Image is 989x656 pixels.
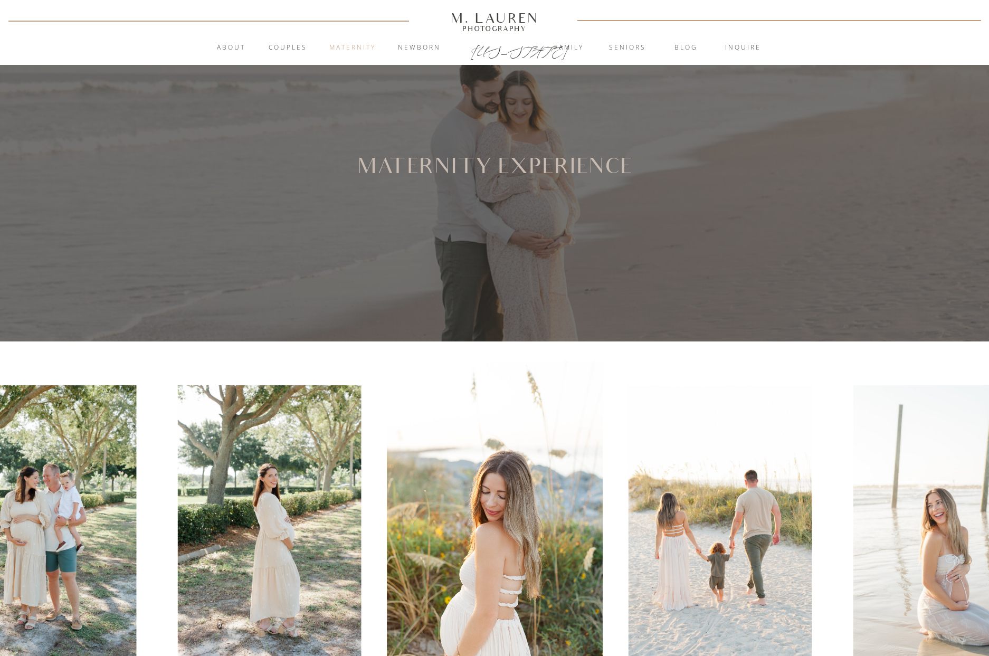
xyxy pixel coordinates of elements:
a: About [211,43,251,53]
a: Newborn [391,43,448,53]
h1: Maternity Experience [355,156,634,177]
a: M. Lauren [419,12,570,24]
a: Couples [259,43,316,53]
a: Photography [446,26,543,31]
a: blog [658,43,715,53]
a: Maternity [324,43,381,53]
a: inquire [715,43,772,53]
a: [US_STATE] [471,43,519,56]
a: Seniors [599,43,656,53]
a: Family [540,43,597,53]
